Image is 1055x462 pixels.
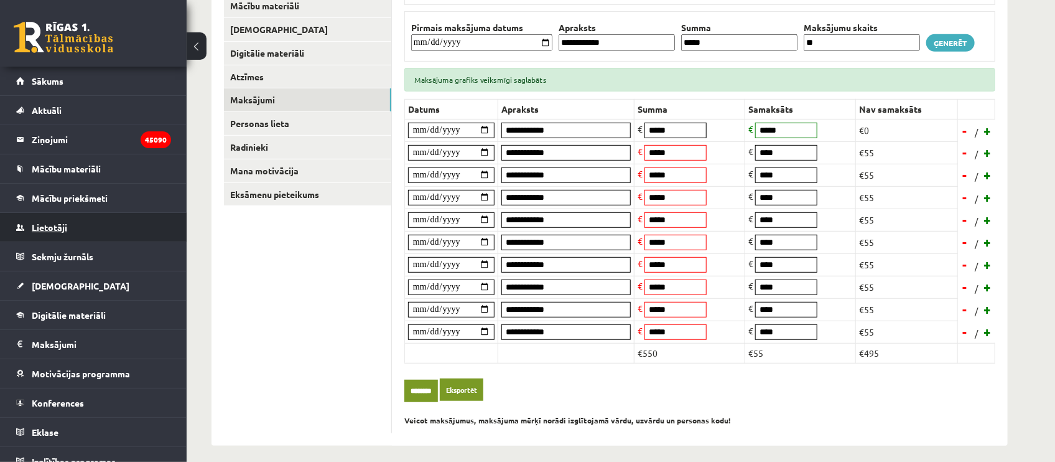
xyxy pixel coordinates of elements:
a: Konferences [16,389,171,417]
a: Motivācijas programma [16,359,171,388]
a: - [959,188,972,207]
span: / [974,327,980,340]
td: €55 [856,141,958,164]
span: € [748,168,753,179]
span: € [748,123,753,134]
a: + [982,278,994,296]
span: / [974,237,980,250]
td: €55 [856,164,958,186]
td: €55 [856,209,958,231]
span: / [974,126,980,139]
td: €55 [856,253,958,276]
a: Eklase [16,418,171,446]
span: € [638,303,643,314]
span: Eklase [32,427,58,438]
a: Sekmju žurnāls [16,242,171,271]
span: [DEMOGRAPHIC_DATA] [32,280,129,291]
span: / [974,148,980,161]
span: € [638,213,643,224]
a: Lietotāji [16,213,171,242]
th: Maksājumu skaits [801,21,923,34]
a: Mācību priekšmeti [16,184,171,212]
i: 45090 [141,131,171,148]
b: Veicot maksājumus, maksājuma mērķī norādi izglītojamā vārdu, uzvārdu un personas kodu! [404,415,731,425]
a: Mana motivācija [224,159,391,182]
a: Eksportēt [440,379,483,402]
a: + [982,210,994,229]
span: € [638,123,643,134]
a: - [959,300,972,319]
th: Nav samaksāts [856,99,958,119]
th: Samaksāts [745,99,856,119]
span: / [974,304,980,318]
a: - [959,166,972,184]
td: €0 [856,119,958,141]
a: + [982,323,994,341]
td: €55 [856,186,958,209]
a: Ziņojumi45090 [16,125,171,154]
span: / [974,282,980,295]
span: € [638,168,643,179]
span: € [638,191,643,202]
a: + [982,166,994,184]
span: / [974,260,980,273]
a: Sākums [16,67,171,95]
th: Summa [678,21,801,34]
th: Apraksts [498,99,634,119]
a: - [959,233,972,252]
span: € [748,146,753,157]
a: Radinieki [224,136,391,159]
td: €55 [856,298,958,321]
a: Ģenerēt [926,34,975,52]
th: Datums [405,99,498,119]
a: + [982,255,994,274]
a: + [982,121,994,140]
a: Digitālie materiāli [16,301,171,329]
span: Konferences [32,397,84,408]
span: Mācību priekšmeti [32,192,108,204]
span: Aktuāli [32,105,62,116]
a: - [959,323,972,341]
th: Apraksts [555,21,678,34]
a: Aktuāli [16,96,171,125]
span: € [748,235,753,247]
span: € [748,191,753,202]
a: - [959,255,972,274]
a: - [959,121,972,140]
a: Rīgas 1. Tālmācības vidusskola [14,22,113,53]
th: Pirmais maksājuma datums [408,21,555,34]
span: / [974,170,980,183]
span: / [974,215,980,228]
a: + [982,300,994,319]
span: € [638,325,643,336]
span: / [974,192,980,205]
span: Sekmju žurnāls [32,251,93,262]
legend: Ziņojumi [32,125,171,154]
a: Atzīmes [224,65,391,88]
span: € [748,258,753,269]
span: € [638,280,643,291]
a: - [959,143,972,162]
span: Mācību materiāli [32,163,101,174]
span: € [638,146,643,157]
td: €550 [634,343,745,363]
td: €55 [856,321,958,343]
td: €55 [856,276,958,298]
a: Maksājumi [16,330,171,359]
td: €55 [745,343,856,363]
span: Motivācijas programma [32,368,130,379]
a: Digitālie materiāli [224,42,391,65]
a: Personas lieta [224,112,391,135]
a: - [959,278,972,296]
span: Sākums [32,75,63,87]
a: - [959,210,972,229]
a: + [982,188,994,207]
td: €495 [856,343,958,363]
span: € [748,213,753,224]
span: Lietotāji [32,222,67,233]
legend: Maksājumi [32,330,171,359]
span: Digitālie materiāli [32,309,106,321]
a: Eksāmenu pieteikums [224,183,391,206]
span: € [748,325,753,336]
span: € [638,235,643,247]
